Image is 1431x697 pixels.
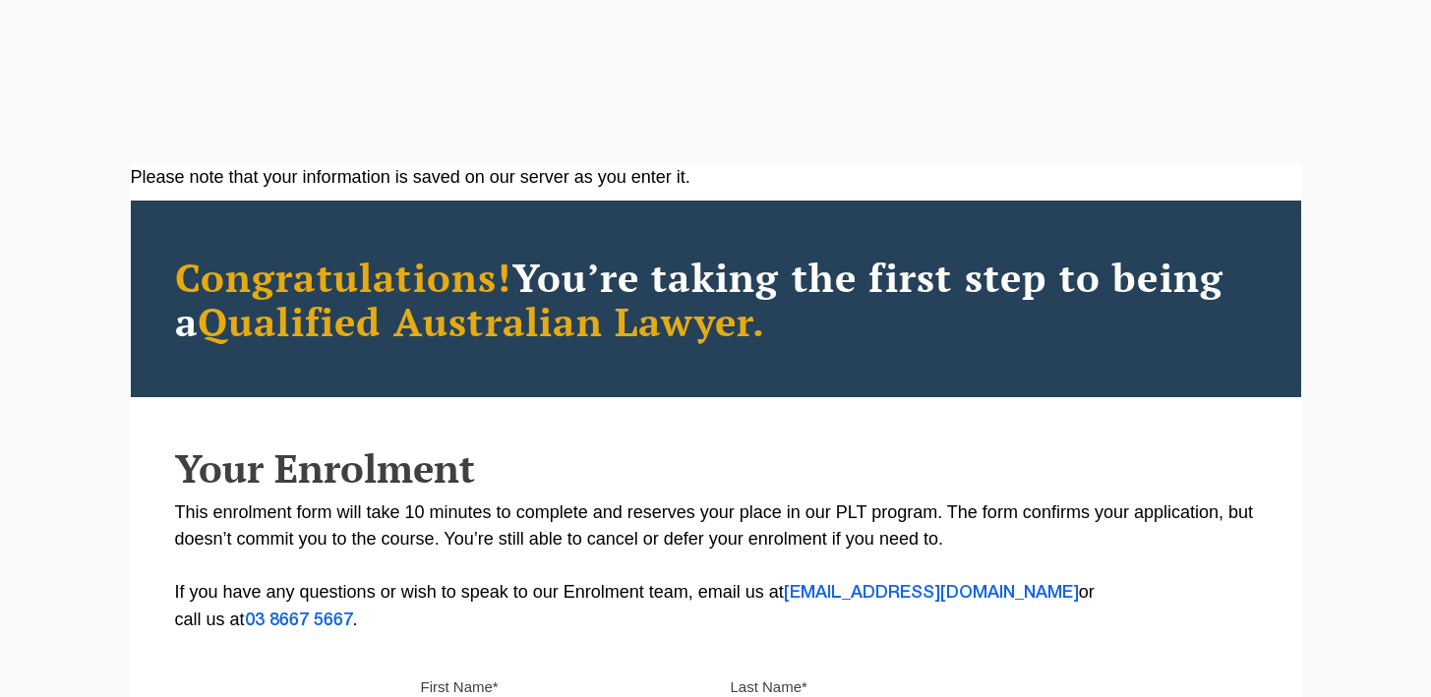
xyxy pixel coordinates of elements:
div: Please note that your information is saved on our server as you enter it. [131,164,1301,191]
h2: Your Enrolment [175,446,1257,490]
span: Congratulations! [175,251,512,303]
a: 03 8667 5667 [245,612,353,628]
span: Qualified Australian Lawyer. [198,295,766,347]
label: Last Name* [731,677,807,697]
a: [EMAIL_ADDRESS][DOMAIN_NAME] [784,585,1079,601]
label: First Name* [421,677,499,697]
h2: You’re taking the first step to being a [175,255,1257,343]
p: This enrolment form will take 10 minutes to complete and reserves your place in our PLT program. ... [175,499,1257,634]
